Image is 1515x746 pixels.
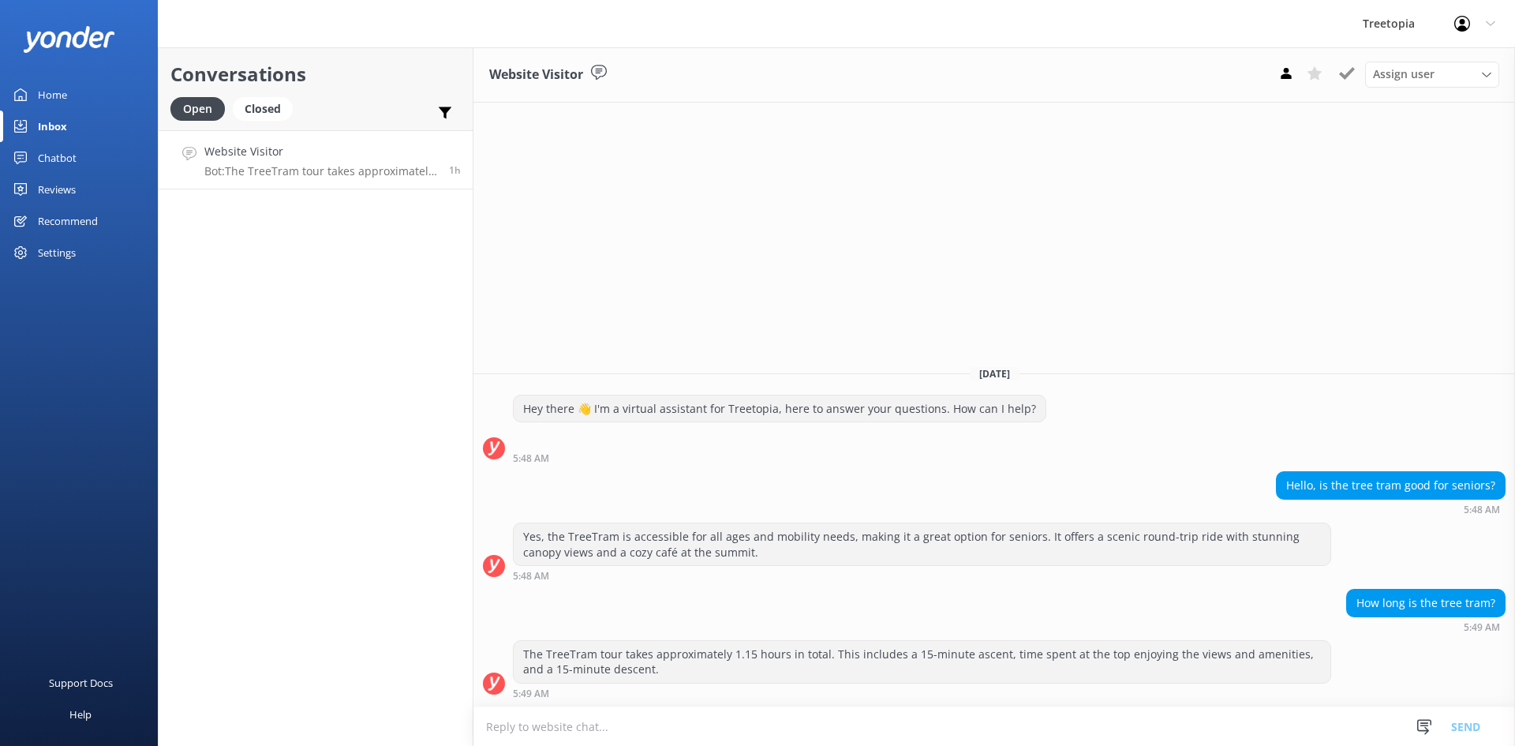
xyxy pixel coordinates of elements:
[513,689,549,699] strong: 5:49 AM
[170,97,225,121] div: Open
[514,523,1330,565] div: Yes, the TreeTram is accessible for all ages and mobility needs, making it a great option for sen...
[204,143,437,160] h4: Website Visitor
[159,130,473,189] a: Website VisitorBot:The TreeTram tour takes approximately 1.15 hours in total. This includes a 15-...
[1276,504,1506,515] div: 05:48am 16-Aug-2025 (UTC -06:00) America/Mexico_City
[513,454,549,463] strong: 5:48 AM
[38,237,76,268] div: Settings
[513,572,549,581] strong: 5:48 AM
[970,367,1019,380] span: [DATE]
[38,205,98,237] div: Recommend
[170,99,233,117] a: Open
[69,699,92,730] div: Help
[49,667,113,699] div: Support Docs
[489,65,583,85] h3: Website Visitor
[1464,505,1500,515] strong: 5:48 AM
[449,163,461,177] span: 05:49am 16-Aug-2025 (UTC -06:00) America/Mexico_City
[38,111,67,142] div: Inbox
[204,164,437,178] p: Bot: The TreeTram tour takes approximately 1.15 hours in total. This includes a 15-minute ascent,...
[1373,66,1435,83] span: Assign user
[514,395,1046,422] div: Hey there 👋 I'm a virtual assistant for Treetopia, here to answer your questions. How can I help?
[24,26,114,52] img: yonder-white-logo.png
[1347,590,1505,617] div: How long is the tree tram?
[1464,623,1500,632] strong: 5:49 AM
[1277,472,1505,499] div: Hello, is the tree tram good for seniors?
[38,79,67,111] div: Home
[514,641,1330,683] div: The TreeTram tour takes approximately 1.15 hours in total. This includes a 15-minute ascent, time...
[38,174,76,205] div: Reviews
[38,142,77,174] div: Chatbot
[513,452,1046,463] div: 05:48am 16-Aug-2025 (UTC -06:00) America/Mexico_City
[513,688,1331,699] div: 05:49am 16-Aug-2025 (UTC -06:00) America/Mexico_City
[170,59,461,89] h2: Conversations
[513,570,1331,581] div: 05:48am 16-Aug-2025 (UTC -06:00) America/Mexico_City
[1346,621,1506,632] div: 05:49am 16-Aug-2025 (UTC -06:00) America/Mexico_City
[1365,62,1499,87] div: Assign User
[233,99,301,117] a: Closed
[233,97,293,121] div: Closed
